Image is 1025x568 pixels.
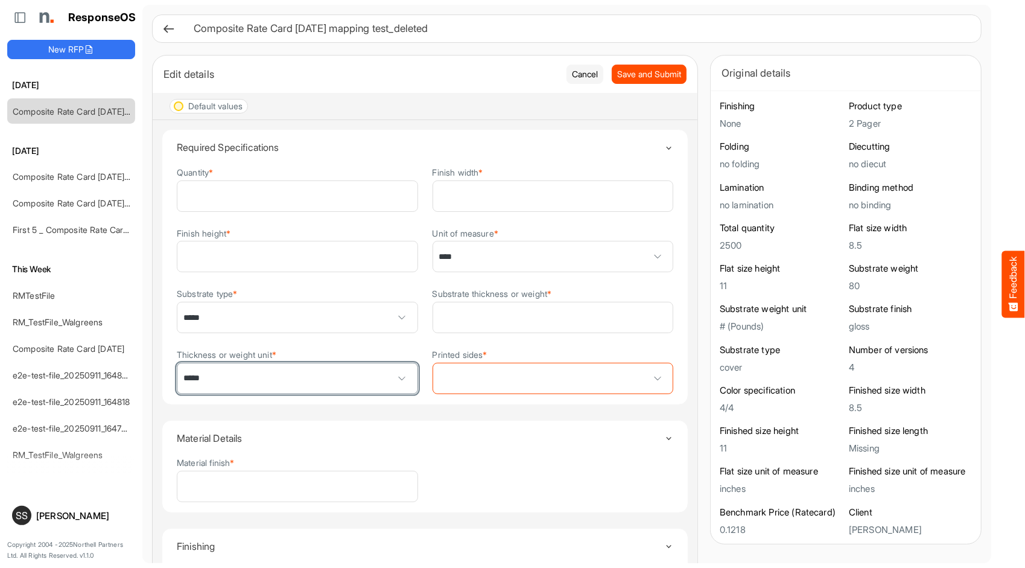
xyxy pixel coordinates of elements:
h6: Color specification [720,385,843,397]
summary: Toggle content [177,529,673,564]
label: Substrate type [177,289,237,298]
h5: 80 [849,281,972,291]
h6: Finished size unit of measure [849,465,972,477]
h5: gloss [849,321,972,331]
h5: 4/4 [720,403,843,413]
a: e2e-test-file_20250911_164826 [13,370,132,380]
label: Substrate thickness or weight [433,289,552,298]
h1: ResponseOS [68,11,136,24]
button: Cancel [566,65,603,84]
a: Composite Rate Card [DATE] mapping test_deleted [13,106,210,116]
h5: [PERSON_NAME] [849,525,972,535]
h5: cover [720,362,843,372]
h4: Required Specifications [177,142,664,153]
a: Composite Rate Card [DATE]_smaller [13,171,156,182]
h6: Composite Rate Card [DATE] mapping test_deleted [194,24,962,34]
h6: [DATE] [7,78,135,92]
h5: 11 [720,443,843,453]
h6: Lamination [720,182,843,194]
h6: Binding method [849,182,972,194]
h6: Finishing [720,100,843,112]
a: e2e-test-file_20250911_164738 [13,423,132,433]
div: Edit details [163,66,557,83]
h4: Finishing [177,541,664,552]
h4: Material Details [177,433,664,444]
a: RM_TestFile_Walgreens [13,317,103,327]
h6: Benchmark Price (Ratecard) [720,506,843,519]
h5: 0.1218 [720,525,843,535]
p: Copyright 2004 - 2025 Northell Partners Ltd. All Rights Reserved. v 1.1.0 [7,540,135,561]
a: Composite Rate Card [DATE] [13,343,124,354]
h6: Substrate weight [849,263,972,275]
h6: Substrate finish [849,303,972,315]
div: Default values [188,102,243,110]
h5: no lamination [720,200,843,210]
h5: 2 Pager [849,118,972,129]
h5: Missing [849,443,972,453]
h6: Finished size width [849,385,972,397]
h6: Diecutting [849,141,972,153]
summary: Toggle content [177,421,673,456]
label: Quantity [177,168,213,177]
h5: 11 [720,281,843,291]
label: Thickness or weight unit [177,350,276,359]
h5: no folding [720,159,843,169]
a: e2e-test-file_20250911_164818 [13,397,130,407]
button: Feedback [1002,250,1025,318]
img: Northell [33,5,57,30]
h6: Folding [720,141,843,153]
h6: Number of versions [849,344,972,356]
h5: no binding [849,200,972,210]
h6: Finished size height [720,425,843,437]
h6: Flat size width [849,222,972,234]
div: Original details [722,65,970,81]
h6: This Week [7,263,135,276]
h6: Client [849,506,972,519]
button: New RFP [7,40,135,59]
h5: 4 [849,362,972,372]
h6: Substrate weight unit [720,303,843,315]
label: Finish width [433,168,483,177]
label: Finish height [177,229,230,238]
h5: 8.5 [849,403,972,413]
h5: # (Pounds) [720,321,843,331]
h6: Total quantity [720,222,843,234]
summary: Toggle content [177,130,673,165]
h6: Flat size unit of measure [720,465,843,477]
h6: [DATE] [7,144,135,158]
h5: None [720,118,843,129]
h5: 8.5 [849,240,972,250]
h6: Substrate type [720,344,843,356]
a: First 5 _ Composite Rate Card [DATE] [13,225,157,235]
h6: Flat size height [720,263,843,275]
label: Printed sides [433,350,487,359]
div: [PERSON_NAME] [36,511,130,520]
h6: Finished size length [849,425,972,437]
span: SS [16,511,28,520]
label: Material finish [177,458,235,467]
h5: no diecut [849,159,972,169]
label: Unit of measure [433,229,499,238]
a: RM_TestFile_Walgreens [13,450,103,460]
span: Save and Submit [617,68,681,81]
h6: Product type [849,100,972,112]
h5: inches [849,483,972,494]
button: Save and Submit Progress [612,65,687,84]
a: Composite Rate Card [DATE]_smaller [13,198,156,208]
a: RMTestFile [13,290,56,301]
h5: inches [720,483,843,494]
h5: 2500 [720,240,843,250]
